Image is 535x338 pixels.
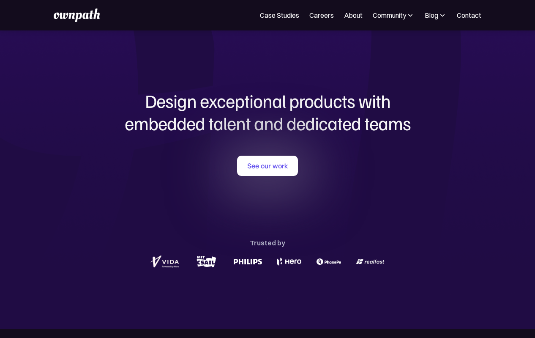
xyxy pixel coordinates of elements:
[309,10,334,20] a: Careers
[425,10,447,20] div: Blog
[457,10,481,20] a: Contact
[344,10,363,20] a: About
[65,90,470,135] h1: Design exceptional products with embedded talent and dedicated teams
[250,237,285,249] div: Trusted by
[373,10,406,20] div: Community
[373,10,415,20] div: Community
[260,10,299,20] a: Case Studies
[425,10,438,20] div: Blog
[237,156,298,176] a: See our work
